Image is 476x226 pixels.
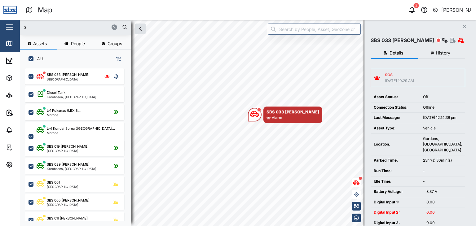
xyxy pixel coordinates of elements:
[374,210,420,215] div: Digital Input 2:
[47,162,90,167] div: SBS 029 [PERSON_NAME]
[371,37,434,44] div: SBS 033 [PERSON_NAME]
[47,185,78,188] div: [GEOGRAPHIC_DATA]
[108,41,122,46] span: Groups
[47,149,89,152] div: [GEOGRAPHIC_DATA]
[16,144,33,151] div: Tasks
[423,115,462,121] div: [DATE] 12:14:36 pm
[267,109,319,115] div: SBS 033 [PERSON_NAME]
[426,210,462,215] div: 0.00
[414,3,419,8] div: 2
[47,198,90,203] div: SBS 005 [PERSON_NAME]
[268,24,361,35] input: Search by People, Asset, Geozone or Place
[374,189,420,195] div: Battery Voltage:
[33,41,47,46] span: Assets
[423,105,462,111] div: Offline
[374,94,417,100] div: Asset Status:
[47,216,88,221] div: SBS 011 [PERSON_NAME]
[47,180,60,185] div: SBS 001
[25,66,131,221] div: grid
[423,179,462,185] div: -
[374,141,417,147] div: Location:
[374,220,420,226] div: Digital Input 3:
[16,127,35,133] div: Alarms
[390,51,403,55] span: Details
[426,189,462,195] div: 3.37 V
[47,167,96,170] div: Korobosea, [GEOGRAPHIC_DATA]
[374,179,417,185] div: Idle Time:
[441,6,471,14] div: [PERSON_NAME]
[385,72,414,78] div: SOS
[374,105,417,111] div: Connection Status:
[33,56,44,61] label: ALL
[47,126,115,131] div: L-4 Kondai Sorea ([GEOGRAPHIC_DATA]...
[374,115,417,121] div: Last Message:
[374,158,417,163] div: Parked Time:
[426,220,462,226] div: 0.00
[423,125,462,131] div: Vehicle
[436,51,450,55] span: History
[432,6,471,14] button: [PERSON_NAME]
[47,131,115,134] div: Morobe
[47,203,90,206] div: [GEOGRAPHIC_DATA]
[385,78,414,84] div: [DATE] 10:29 AM
[38,5,52,15] div: Map
[47,90,65,95] div: Diesel Tank
[20,20,476,226] canvas: Map
[47,95,96,98] div: Korobosea, [GEOGRAPHIC_DATA]
[71,41,85,46] span: People
[374,168,417,174] div: Run Time:
[47,78,90,81] div: [GEOGRAPHIC_DATA]
[24,23,128,32] input: Search assets or drivers
[272,115,282,121] div: Alarm
[16,109,37,116] div: Reports
[47,144,89,149] div: SBS 019 [PERSON_NAME]
[248,106,322,123] div: Map marker
[16,75,35,81] div: Assets
[16,161,38,168] div: Settings
[47,72,90,77] div: SBS 033 [PERSON_NAME]
[426,199,462,205] div: 0.00
[16,57,44,64] div: Dashboard
[47,108,81,113] div: L-1 Pokanas (LBX 8...
[423,94,462,100] div: Off
[423,136,462,153] div: Gordons, [GEOGRAPHIC_DATA], [GEOGRAPHIC_DATA]
[423,158,462,163] div: 23hr(s) 30min(s)
[423,168,462,174] div: -
[374,125,417,131] div: Asset Type:
[47,113,81,116] div: Morobe
[3,3,17,17] img: Main Logo
[374,199,420,205] div: Digital Input 1:
[16,40,30,47] div: Map
[16,92,31,99] div: Sites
